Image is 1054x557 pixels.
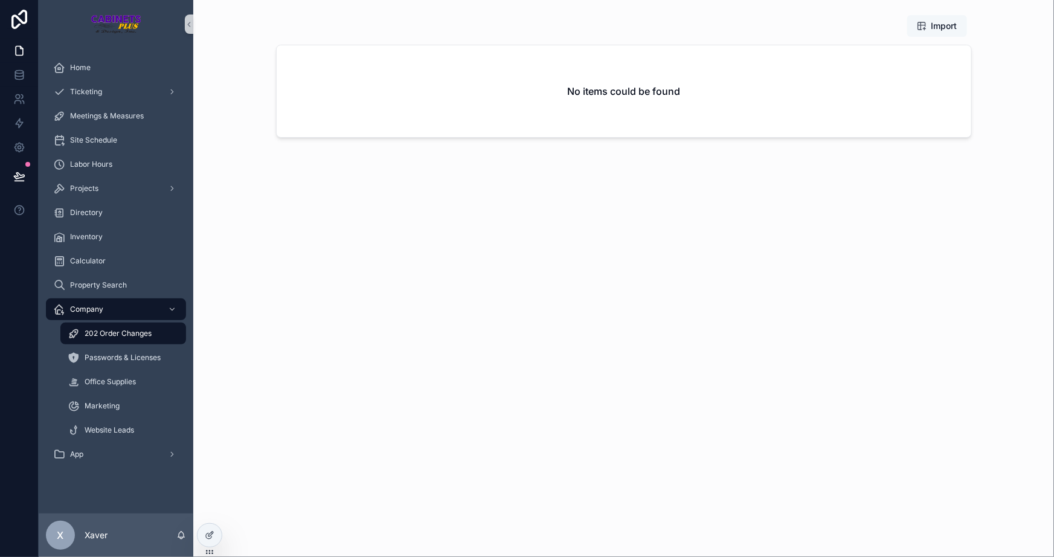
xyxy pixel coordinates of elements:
[46,105,186,127] a: Meetings & Measures
[70,135,117,145] span: Site Schedule
[70,111,144,121] span: Meetings & Measures
[85,401,120,411] span: Marketing
[46,226,186,248] a: Inventory
[46,129,186,151] a: Site Schedule
[70,232,103,242] span: Inventory
[70,87,102,97] span: Ticketing
[85,377,136,387] span: Office Supplies
[46,274,186,296] a: Property Search
[60,323,186,344] a: 202 Order Changes
[931,20,957,32] span: Import
[46,298,186,320] a: Company
[70,280,127,290] span: Property Search
[39,48,193,481] div: scrollable content
[46,81,186,103] a: Ticketing
[70,256,106,266] span: Calculator
[70,449,83,459] span: App
[60,419,186,441] a: Website Leads
[85,329,152,338] span: 202 Order Changes
[85,353,161,362] span: Passwords & Licenses
[46,178,186,199] a: Projects
[85,529,108,541] p: Xaver
[46,202,186,224] a: Directory
[60,395,186,417] a: Marketing
[46,443,186,465] a: App
[70,63,91,72] span: Home
[70,304,103,314] span: Company
[91,14,142,34] img: App logo
[46,57,186,79] a: Home
[60,371,186,393] a: Office Supplies
[57,528,64,543] span: X
[46,250,186,272] a: Calculator
[70,159,112,169] span: Labor Hours
[907,15,967,37] button: Import
[70,184,98,193] span: Projects
[567,84,680,98] h2: No items could be found
[85,425,134,435] span: Website Leads
[46,153,186,175] a: Labor Hours
[60,347,186,369] a: Passwords & Licenses
[70,208,103,217] span: Directory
